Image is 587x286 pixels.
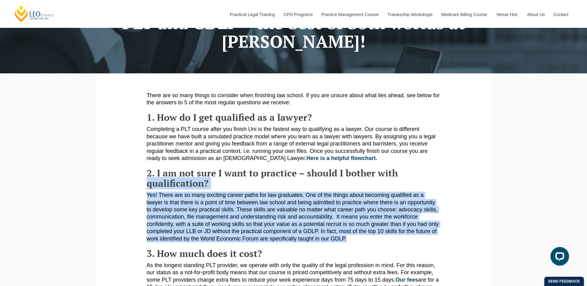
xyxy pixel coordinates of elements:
a: Venue Hire [492,1,522,28]
a: Practice Management Course [317,1,383,28]
a: Traineeship Workshops [383,1,437,28]
a: Practical Legal Training [225,1,279,28]
h1: PLT and GDLP – the best of both worlds at [PERSON_NAME]! [100,14,487,51]
a: Here is a helpful flowchart. [306,155,377,161]
strong: 3. How much does it cost? [147,247,262,260]
p: Completing a PLT course after you finish Uni is the fastest way to qualifying as a lawyer. Our co... [147,126,441,162]
a: About Us [522,1,549,28]
iframe: LiveChat chat widget [546,245,572,271]
p: Yes! There are so many exciting career paths for law graduates. One of the things about becoming ... [147,192,441,242]
strong: 1. How do I get qualified as a lawyer? [147,111,312,123]
a: CPD Programs [279,1,317,28]
a: [PERSON_NAME] Centre for Law [14,5,55,23]
p: There are so many things to consider when finishing law school. If you are unsure about what lies... [147,92,441,106]
a: Our fees [395,277,418,283]
a: Medicare Billing Course [437,1,492,28]
a: Contact [549,1,573,28]
strong: 2. I am not sure I want to practice – should I bother with qualification? [147,167,398,189]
